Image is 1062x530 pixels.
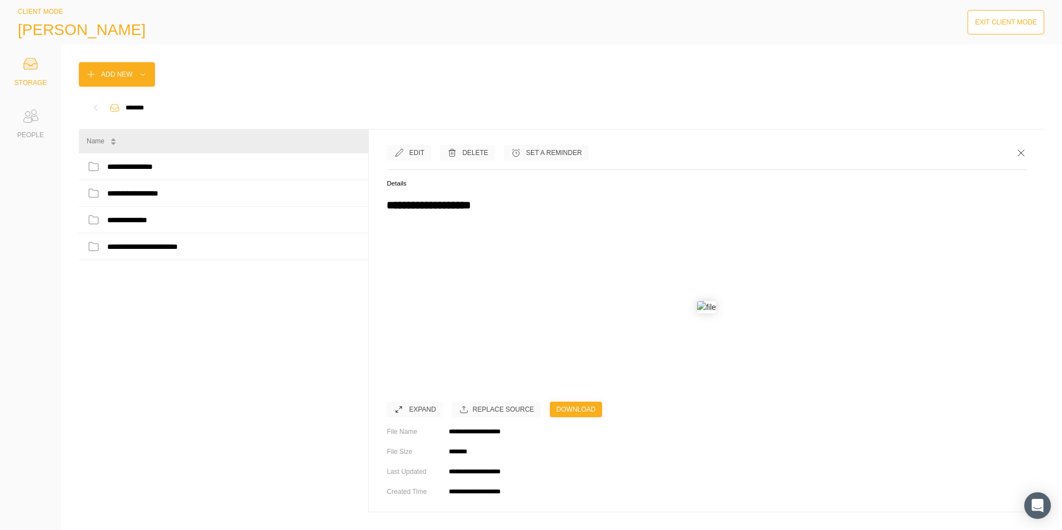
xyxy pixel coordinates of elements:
[79,62,155,87] button: Add New
[17,129,44,141] div: PEOPLE
[387,486,440,497] div: Created Time
[387,402,442,417] button: Expand
[87,136,104,147] div: Name
[526,147,582,158] div: Set a Reminder
[387,466,440,477] div: Last Updated
[697,301,716,313] img: file
[1024,492,1051,519] div: Open Intercom Messenger
[550,402,603,417] button: Download
[14,77,47,88] div: STORAGE
[440,145,495,161] button: Delete
[409,147,424,158] div: Edit
[18,8,63,16] span: CLIENT MODE
[504,145,588,161] button: Set a Reminder
[968,10,1044,34] button: Exit Client Mode
[387,145,431,161] button: Edit
[462,147,488,158] div: Delete
[387,446,440,457] div: File Size
[18,21,146,39] span: [PERSON_NAME]
[473,404,534,415] div: Replace Source
[975,17,1037,28] div: Exit Client Mode
[387,178,1026,188] h5: Details
[557,404,596,415] div: Download
[409,404,435,415] div: Expand
[101,69,133,80] div: Add New
[387,426,440,437] div: File Name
